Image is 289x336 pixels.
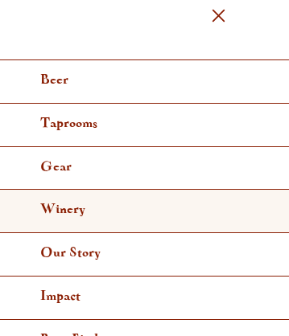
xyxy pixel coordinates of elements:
[40,117,97,129] span: Taprooms
[40,74,68,86] span: Beer
[40,203,85,215] span: Winery
[40,161,72,173] span: Gear
[40,290,81,302] span: Impact
[40,247,101,259] span: Our Story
